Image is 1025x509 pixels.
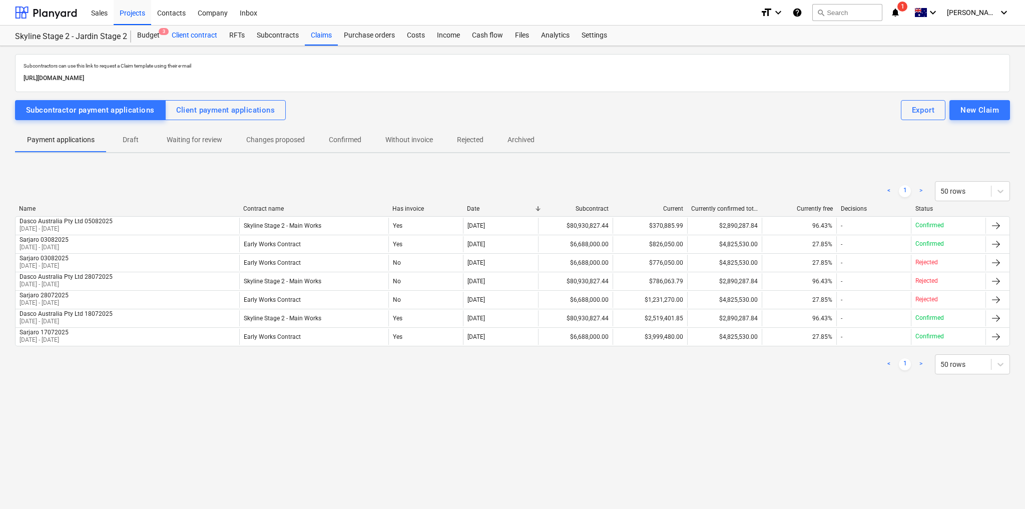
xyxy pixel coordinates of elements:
[841,222,842,229] div: -
[176,104,275,117] div: Client payment applications
[24,73,1001,84] p: [URL][DOMAIN_NAME]
[613,310,687,326] div: $2,519,401.85
[687,310,762,326] div: $2,890,287.84
[467,259,485,266] div: [DATE]
[244,333,301,340] div: Early Works Contract
[20,336,69,344] p: [DATE] - [DATE]
[613,329,687,345] div: $3,999,480.00
[687,329,762,345] div: $4,825,530.00
[883,185,895,197] a: Previous page
[20,317,113,326] p: [DATE] - [DATE]
[841,315,842,322] div: -
[899,185,911,197] a: Page 1 is your current page
[15,100,166,120] button: Subcontractor payment applications
[467,241,485,248] div: [DATE]
[535,26,576,46] a: Analytics
[388,310,463,326] div: Yes
[841,278,842,285] div: -
[20,273,113,280] div: Dasco Australia Pty Ltd 28072025
[812,4,882,21] button: Search
[27,135,95,145] p: Payment applications
[15,32,119,42] div: Skyline Stage 2 - Jardin Stage 2
[915,205,982,212] div: Status
[841,205,907,212] div: Decisions
[812,296,832,303] span: 27.85%
[897,2,907,12] span: 1
[841,241,842,248] div: -
[899,358,911,370] a: Page 1 is your current page
[998,7,1010,19] i: keyboard_arrow_down
[687,218,762,234] div: $2,890,287.84
[467,296,485,303] div: [DATE]
[388,329,463,345] div: Yes
[760,7,772,19] i: format_size
[915,221,944,230] p: Confirmed
[20,262,69,270] p: [DATE] - [DATE]
[388,236,463,252] div: Yes
[166,26,223,46] div: Client contract
[915,314,944,322] p: Confirmed
[538,292,613,308] div: $6,688,000.00
[538,255,613,271] div: $6,688,000.00
[538,329,613,345] div: $6,688,000.00
[915,295,938,304] p: Rejected
[244,259,301,266] div: Early Works Contract
[20,292,69,299] div: Sarjaro 28072025
[841,333,842,340] div: -
[901,100,946,120] button: Export
[576,26,613,46] a: Settings
[159,28,169,35] span: 3
[431,26,466,46] a: Income
[388,292,463,308] div: No
[19,205,235,212] div: Name
[915,258,938,267] p: Rejected
[927,7,939,19] i: keyboard_arrow_down
[24,63,1001,69] p: Subcontractors can use this link to request a Claim template using their e-mail
[223,26,251,46] a: RFTs
[338,26,401,46] a: Purchase orders
[392,205,459,212] div: Has invoice
[883,358,895,370] a: Previous page
[841,296,842,303] div: -
[20,299,69,307] p: [DATE] - [DATE]
[960,104,999,117] div: New Claim
[915,358,927,370] a: Next page
[246,135,305,145] p: Changes proposed
[467,222,485,229] div: [DATE]
[949,100,1010,120] button: New Claim
[812,259,832,266] span: 27.85%
[26,104,155,117] div: Subcontractor payment applications
[613,255,687,271] div: $776,050.00
[912,104,935,117] div: Export
[20,218,113,225] div: Dasco Australia Pty Ltd 05082025
[812,333,832,340] span: 27.85%
[467,205,534,212] div: Date
[388,273,463,289] div: No
[687,292,762,308] div: $4,825,530.00
[812,278,832,285] span: 96.43%
[509,26,535,46] a: Files
[538,236,613,252] div: $6,688,000.00
[20,236,69,243] div: Sarjaro 03082025
[613,273,687,289] div: $786,063.79
[613,236,687,252] div: $826,050.00
[466,26,509,46] div: Cash flow
[617,205,683,212] div: Current
[687,255,762,271] div: $4,825,530.00
[119,135,143,145] p: Draft
[613,218,687,234] div: $370,885.99
[766,205,832,212] div: Currently free
[401,26,431,46] a: Costs
[947,9,997,17] span: [PERSON_NAME]
[467,315,485,322] div: [DATE]
[388,255,463,271] div: No
[975,461,1025,509] iframe: Chat Widget
[20,255,69,262] div: Sarjaro 03082025
[243,205,384,212] div: Contract name
[131,26,166,46] div: Budget
[542,205,609,212] div: Subcontract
